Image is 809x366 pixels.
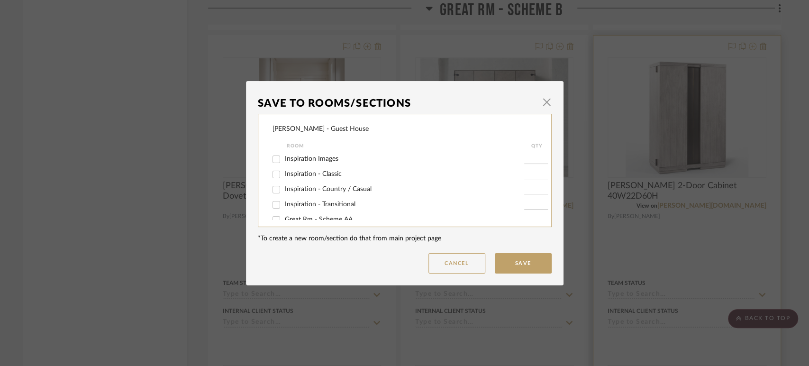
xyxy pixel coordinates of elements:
div: Save To Rooms/Sections [258,93,537,114]
dialog-header: Save To Rooms/Sections [258,93,552,114]
div: Room [287,140,524,152]
span: Inspiration - Country / Casual [285,186,372,192]
button: Cancel [428,253,485,274]
span: Great Rm - Scheme AA [285,216,353,223]
button: Save [495,253,552,274]
div: *To create a new room/section do that from main project page [258,234,552,244]
div: [PERSON_NAME] - Guest House [273,124,369,134]
span: Inspiration Images [285,156,338,162]
span: Inspiration - Transitional [285,201,355,208]
div: QTY [524,140,550,152]
button: Close [537,93,556,112]
span: Inspiration - Classic [285,171,342,177]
